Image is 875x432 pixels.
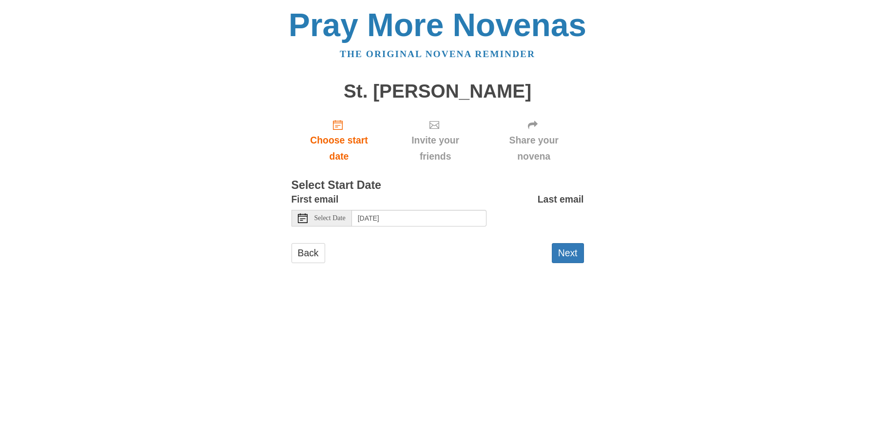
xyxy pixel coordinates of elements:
h3: Select Start Date [292,179,584,192]
a: Choose start date [292,111,387,169]
label: First email [292,191,339,207]
div: Click "Next" to confirm your start date first. [387,111,484,169]
a: The original novena reminder [340,49,535,59]
div: Click "Next" to confirm your start date first. [484,111,584,169]
span: Invite your friends [396,132,474,165]
label: Last email [538,191,584,207]
span: Share your novena [494,132,574,165]
a: Pray More Novenas [289,7,586,43]
button: Next [552,243,584,263]
span: Choose start date [301,132,377,165]
span: Select Date [314,215,346,222]
a: Back [292,243,325,263]
h1: St. [PERSON_NAME] [292,81,584,102]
